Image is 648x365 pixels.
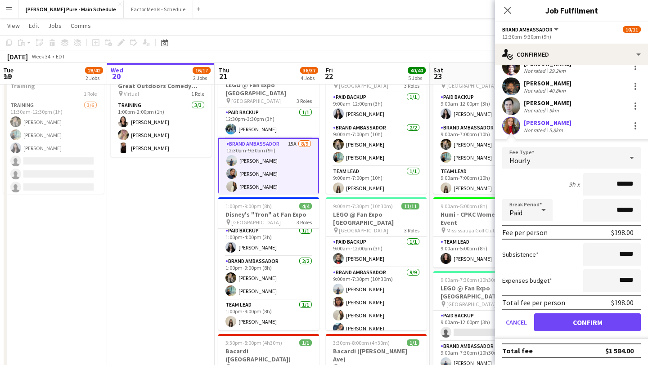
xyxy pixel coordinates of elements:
span: 3:30pm-8:00pm (4h30m) [225,339,282,346]
span: 3 Roles [297,219,312,226]
app-card-role: Paid Backup1/112:30pm-3:30pm (3h)[PERSON_NAME] [218,107,319,138]
div: $198.00 [611,228,634,237]
label: Subsistence [502,250,539,258]
span: Sat [433,66,443,74]
div: [PERSON_NAME] [524,99,571,107]
app-card-role: Paid Backup1/19:00am-12:00pm (3h)[PERSON_NAME] [326,237,427,267]
div: [PERSON_NAME] [524,79,571,87]
a: View [4,20,23,31]
div: Total fee [502,346,533,355]
div: Not rated [524,87,547,94]
span: View [7,22,20,30]
h3: Humi - CPKC Women's Golf Event [433,210,534,227]
div: 40.8km [547,87,567,94]
div: 1:00pm-2:00pm (1h)3/3Travel Alberta & AGLC x Great Outdoors Comedy Festival Training Virtual1 Rol... [111,61,211,157]
app-card-role: Paid Backup9A0/19:00am-12:00pm (3h) [433,311,534,341]
div: 2 Jobs [85,75,103,81]
span: Wed [111,66,123,74]
app-job-card: 11:30am-12:30pm (1h)3/6Disney's "Tron" at Fan Expo Training1 RoleTraining3/611:30am-12:30pm (1h)[... [3,61,104,194]
span: 9:00am-7:30pm (10h30m) [441,276,500,283]
div: 9:00am-7:00pm (10h)4/4Disney's "Tron" at Fan Expo [GEOGRAPHIC_DATA]3 RolesPaid Backup1/19:00am-12... [326,61,427,194]
span: Mississauga Golf Club [446,227,495,234]
div: 9h x [569,180,580,188]
app-job-card: 9:00am-7:30pm (10h30m)11/11LEGO @ Fan Expo [GEOGRAPHIC_DATA] [GEOGRAPHIC_DATA]3 RolesPaid Backup1... [326,197,427,330]
a: Edit [25,20,43,31]
h3: Disney's "Tron" at Fan Expo [218,210,319,218]
span: Edit [29,22,39,30]
span: Jobs [48,22,62,30]
span: 28/42 [85,67,103,74]
span: Week 34 [30,53,52,60]
div: 29.2km [547,67,567,74]
label: Expenses budget [502,276,552,285]
span: Brand Ambassador [502,26,553,33]
span: 4/4 [299,203,312,209]
div: 5km [547,107,561,114]
span: [GEOGRAPHIC_DATA] [231,219,281,226]
div: 12:30pm-9:30pm (9h) [502,33,641,40]
button: Cancel [502,313,531,331]
app-card-role: Paid Backup1/19:00am-12:00pm (3h)[PERSON_NAME] [433,92,534,123]
app-card-role: Paid Backup1/19:00am-12:00pm (3h)[PERSON_NAME] [326,92,427,123]
span: 16/17 [193,67,211,74]
span: Tue [3,66,13,74]
button: Brand Ambassador [502,26,560,33]
span: 40/40 [408,67,426,74]
app-card-role: Brand Ambassador15A8/912:30pm-9:30pm (9h)[PERSON_NAME][PERSON_NAME][PERSON_NAME] [218,138,319,277]
div: 4 Jobs [301,75,318,81]
div: $198.00 [611,298,634,307]
h3: LEGO @ Fan Expo [GEOGRAPHIC_DATA] [218,81,319,97]
app-card-role: Team Lead1/19:00am-5:00pm (8h)[PERSON_NAME] [433,237,534,267]
span: 36/37 [300,67,318,74]
div: Not rated [524,107,547,114]
app-card-role: Training3/611:30am-12:30pm (1h)[PERSON_NAME][PERSON_NAME][PERSON_NAME] [3,100,104,196]
app-card-role: Brand Ambassador2/21:00pm-9:00pm (8h)[PERSON_NAME][PERSON_NAME] [218,256,319,300]
app-job-card: 9:00am-7:00pm (10h)4/4Disney's "Tron" at Fan Expo [GEOGRAPHIC_DATA]3 RolesPaid Backup1/19:00am-12... [433,61,534,194]
span: [GEOGRAPHIC_DATA] [446,82,496,89]
app-job-card: Updated12:30pm-9:30pm (9h)10/11LEGO @ Fan Expo [GEOGRAPHIC_DATA] [GEOGRAPHIC_DATA]3 RolesPaid Bac... [218,61,319,194]
a: Jobs [45,20,65,31]
div: EDT [56,53,65,60]
div: 5 Jobs [408,75,425,81]
div: Not rated [524,67,547,74]
div: [PERSON_NAME] [524,119,571,127]
span: Virtual [124,90,139,97]
button: Confirm [534,313,641,331]
span: 11/11 [401,203,419,209]
div: Confirmed [495,44,648,65]
h3: LEGO @ Fan Expo [GEOGRAPHIC_DATA] [433,284,534,300]
span: 1 Role [84,90,97,97]
span: 3:30pm-8:00pm (4h30m) [333,339,390,346]
h3: LEGO @ Fan Expo [GEOGRAPHIC_DATA] [326,210,427,227]
span: 1/1 [407,339,419,346]
span: Comms [71,22,91,30]
h3: Job Fulfilment [495,4,648,16]
span: 22 [324,71,333,81]
span: Fri [326,66,333,74]
app-card-role: Paid Backup1/11:00pm-4:00pm (3h)[PERSON_NAME] [218,226,319,256]
span: [GEOGRAPHIC_DATA] [231,98,281,104]
span: 19 [2,71,13,81]
span: 3 Roles [404,227,419,234]
app-card-role: Team Lead1/11:00pm-9:00pm (8h)[PERSON_NAME] [218,300,319,330]
div: Total fee per person [502,298,565,307]
span: 21 [217,71,229,81]
button: [PERSON_NAME] Pure - Main Schedule [18,0,124,18]
span: Thu [218,66,229,74]
div: [DATE] [7,52,28,61]
app-card-role: Brand Ambassador2/29:00am-7:00pm (10h)[PERSON_NAME][PERSON_NAME] [433,123,534,166]
app-card-role: Team Lead1/19:00am-7:00pm (10h)[PERSON_NAME] [326,166,427,197]
span: [GEOGRAPHIC_DATA] [446,301,496,307]
h3: Bacardi ([PERSON_NAME] Ave) [326,347,427,363]
div: $1 584.00 [605,346,634,355]
div: 5.8km [547,127,565,134]
app-job-card: 1:00pm-9:00pm (8h)4/4Disney's "Tron" at Fan Expo [GEOGRAPHIC_DATA]3 RolesPaid Backup1/11:00pm-4:0... [218,197,319,330]
span: [GEOGRAPHIC_DATA] [339,227,388,234]
h3: Bacardi ([GEOGRAPHIC_DATA]) [218,347,319,363]
span: 1 Role [191,90,204,97]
